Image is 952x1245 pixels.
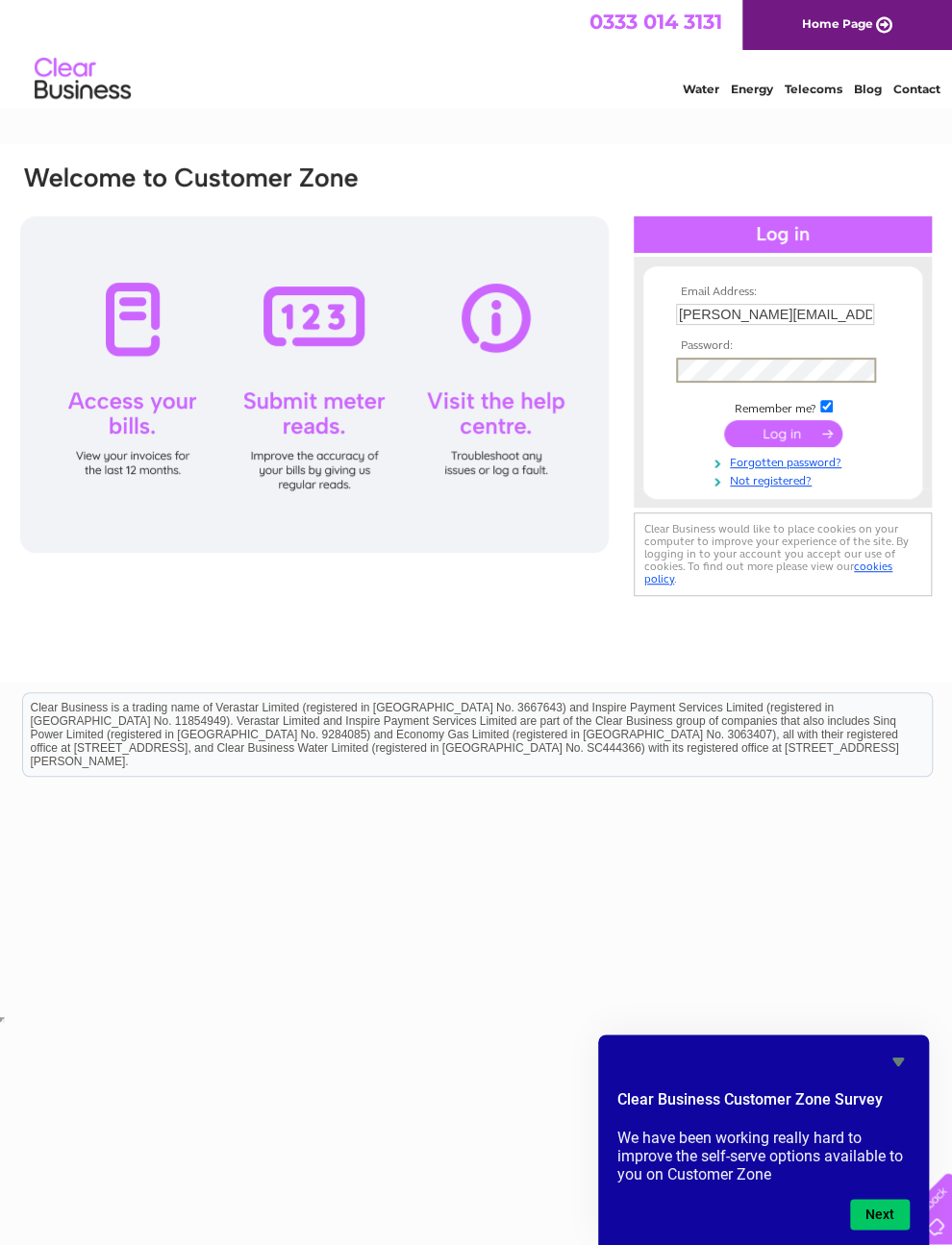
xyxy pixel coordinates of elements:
th: Password: [671,339,894,353]
th: Email Address: [671,286,894,299]
a: Forgotten password? [676,452,894,470]
button: Hide survey [887,1050,910,1073]
h2: Clear Business Customer Zone Survey [617,1088,910,1121]
a: Blog [854,82,882,96]
td: Remember me? [671,397,894,416]
a: cookies policy [644,560,892,585]
input: Submit [724,420,842,447]
div: Clear Business is a trading name of Verastar Limited (registered in [GEOGRAPHIC_DATA] No. 3667643... [23,11,932,93]
a: Energy [731,82,773,96]
button: Next question [850,1199,910,1230]
a: Water [683,82,719,96]
img: logo.png [34,50,132,109]
a: Telecoms [785,82,842,96]
a: Not registered? [676,470,894,488]
a: Contact [893,82,940,96]
a: 0333 014 3131 [589,10,722,34]
div: Clear Business Customer Zone Survey [617,1050,910,1230]
p: We have been working really hard to improve the self-serve options available to you on Customer Zone [617,1129,910,1183]
div: Clear Business would like to place cookies on your computer to improve your experience of the sit... [634,512,932,596]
